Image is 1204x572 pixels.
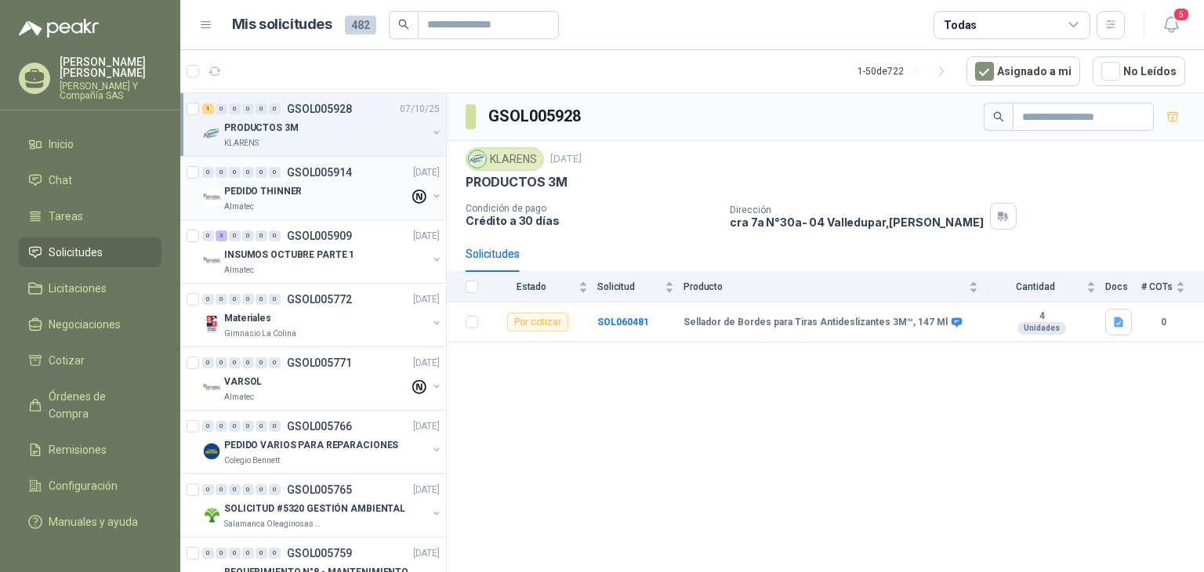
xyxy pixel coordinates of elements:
[242,484,254,495] div: 0
[19,346,161,375] a: Cotizar
[19,435,161,465] a: Remisiones
[413,356,440,371] p: [DATE]
[224,248,354,262] p: INSUMOS OCTUBRE PARTE 1
[60,81,161,100] p: [PERSON_NAME] Y Compañía SAS
[287,167,352,178] p: GSOL005914
[232,13,332,36] h1: Mis solicitudes
[19,310,161,339] a: Negociaciones
[216,548,227,559] div: 0
[287,421,352,432] p: GSOL005766
[398,19,409,30] span: search
[287,294,352,305] p: GSOL005772
[19,382,161,429] a: Órdenes de Compra
[466,147,544,171] div: KLARENS
[684,272,988,302] th: Producto
[202,357,214,368] div: 0
[413,292,440,307] p: [DATE]
[224,264,254,277] p: Almatec
[1141,281,1173,292] span: # COTs
[49,280,107,297] span: Licitaciones
[1017,322,1066,335] div: Unidades
[216,230,227,241] div: 3
[413,229,440,244] p: [DATE]
[858,59,954,84] div: 1 - 50 de 722
[224,121,299,136] p: PRODUCTOS 3M
[49,441,107,458] span: Remisiones
[287,484,352,495] p: GSOL005765
[413,546,440,561] p: [DATE]
[287,357,352,368] p: GSOL005771
[49,477,118,494] span: Configuración
[229,357,241,368] div: 0
[993,111,1004,122] span: search
[202,290,443,340] a: 0 0 0 0 0 0 GSOL005772[DATE] Company LogoMaterialesGimnasio La Colina
[229,421,241,432] div: 0
[49,136,74,153] span: Inicio
[19,237,161,267] a: Solicitudes
[202,484,214,495] div: 0
[202,315,221,334] img: Company Logo
[229,548,241,559] div: 0
[49,172,72,189] span: Chat
[19,273,161,303] a: Licitaciones
[597,272,684,302] th: Solicitud
[49,513,138,530] span: Manuales y ayuda
[229,103,241,114] div: 0
[256,230,267,241] div: 0
[49,208,83,225] span: Tareas
[19,165,161,195] a: Chat
[49,388,147,422] span: Órdenes de Compra
[269,294,281,305] div: 0
[202,167,214,178] div: 0
[684,281,966,292] span: Producto
[19,471,161,501] a: Configuración
[224,518,323,530] p: Salamanca Oleaginosas SAS
[216,484,227,495] div: 0
[400,102,440,117] p: 07/10/25
[256,421,267,432] div: 0
[1105,272,1141,302] th: Docs
[224,438,398,453] p: PEDIDO VARIOS PARA REPARACIONES
[216,421,227,432] div: 0
[224,501,405,516] p: SOLICITUD #5320 GESTIÓN AMBIENTAL
[229,167,241,178] div: 0
[269,103,281,114] div: 0
[242,548,254,559] div: 0
[550,152,582,167] p: [DATE]
[202,294,214,305] div: 0
[488,272,597,302] th: Estado
[216,103,227,114] div: 0
[730,215,983,229] p: cra 7a N°30a- 04 Valledupar , [PERSON_NAME]
[202,125,221,143] img: Company Logo
[730,205,983,215] p: Dirección
[224,391,254,404] p: Almatec
[202,548,214,559] div: 0
[202,226,443,277] a: 0 3 0 0 0 0 GSOL005909[DATE] Company LogoINSUMOS OCTUBRE PARTE 1Almatec
[242,230,254,241] div: 0
[1093,56,1185,86] button: No Leídos
[287,230,352,241] p: GSOL005909
[488,104,583,129] h3: GSOL005928
[597,317,649,328] b: SOL060481
[49,352,85,369] span: Cotizar
[224,311,271,326] p: Materiales
[49,316,121,333] span: Negociaciones
[19,19,99,38] img: Logo peakr
[988,272,1105,302] th: Cantidad
[256,294,267,305] div: 0
[216,294,227,305] div: 0
[269,421,281,432] div: 0
[202,353,443,404] a: 0 0 0 0 0 0 GSOL005771[DATE] Company LogoVARSOLAlmatec
[216,167,227,178] div: 0
[202,188,221,207] img: Company Logo
[469,150,486,168] img: Company Logo
[466,174,568,190] p: PRODUCTOS 3M
[242,421,254,432] div: 0
[216,357,227,368] div: 0
[202,421,214,432] div: 0
[224,137,259,150] p: KLARENS
[224,328,296,340] p: Gimnasio La Colina
[413,165,440,180] p: [DATE]
[256,167,267,178] div: 0
[242,294,254,305] div: 0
